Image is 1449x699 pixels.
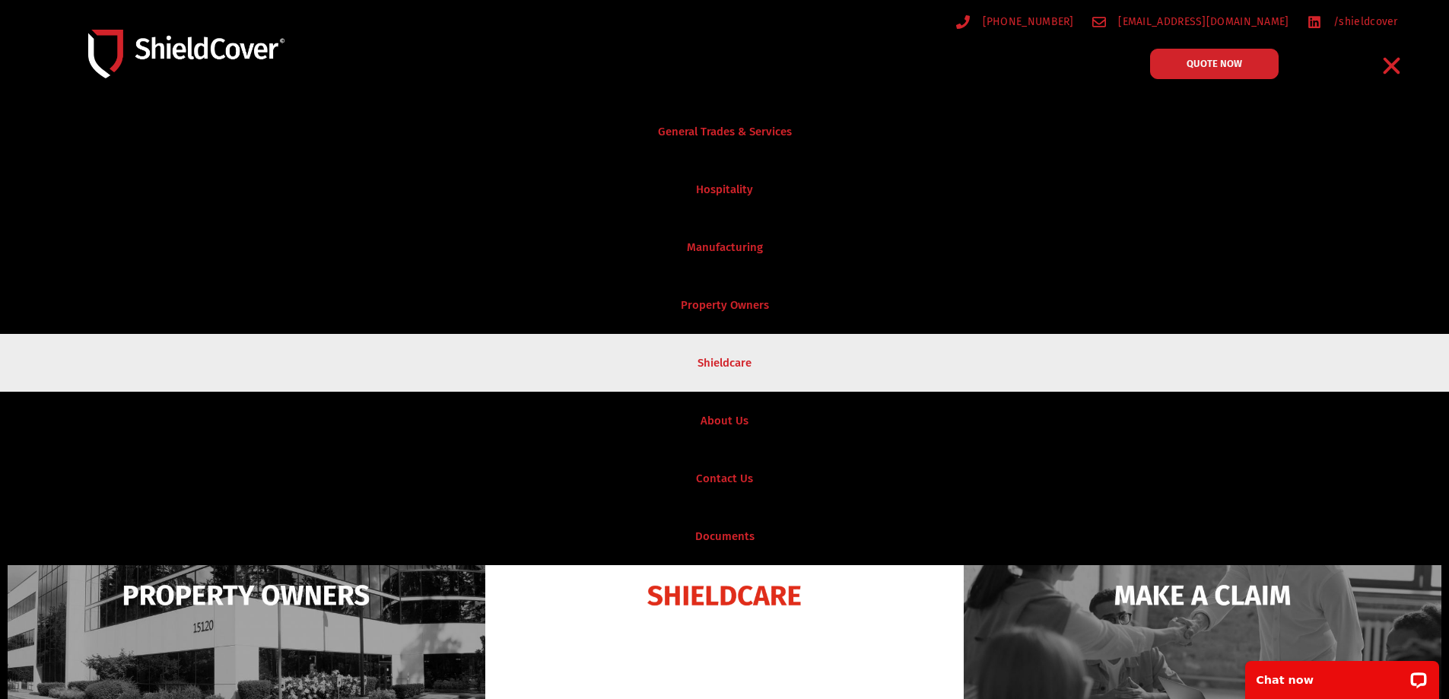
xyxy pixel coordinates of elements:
span: [EMAIL_ADDRESS][DOMAIN_NAME] [1114,12,1289,31]
span: /shieldcover [1330,12,1398,31]
span: QUOTE NOW [1187,59,1242,68]
a: [PHONE_NUMBER] [956,12,1074,31]
a: QUOTE NOW [1150,49,1279,79]
a: /shieldcover [1308,12,1398,31]
span: [PHONE_NUMBER] [979,12,1074,31]
img: Shield-Cover-Underwriting-Australia-logo-full [88,30,284,78]
a: [EMAIL_ADDRESS][DOMAIN_NAME] [1092,12,1289,31]
div: Menu Toggle [1374,48,1410,84]
iframe: LiveChat chat widget [1235,651,1449,699]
